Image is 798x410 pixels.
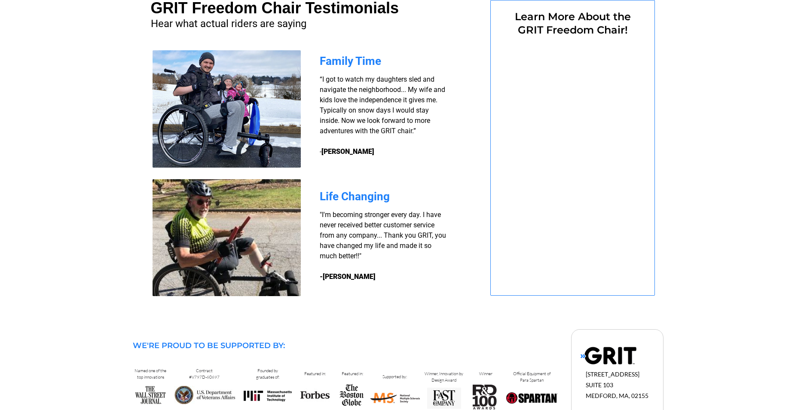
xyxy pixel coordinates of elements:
[342,371,363,376] span: Featured in:
[304,371,326,376] span: Featured in:
[256,368,279,380] span: Founded by graduates of:
[513,371,550,383] span: Official Equipment of Para Spartan
[133,341,285,350] span: WE'RE PROUD TO BE SUPPORTED BY:
[320,190,390,203] span: Life Changing
[505,42,640,273] iframe: Form 0
[382,374,407,379] span: Supported by:
[321,147,374,156] strong: [PERSON_NAME]
[425,371,463,383] span: Winner, Innovation by Design Award
[151,18,306,30] span: Hear what actual riders are saying
[320,272,376,281] strong: -[PERSON_NAME]
[586,381,613,389] span: SUITE 103
[320,55,381,67] span: Family Time
[515,10,631,36] span: Learn More About the GRIT Freedom Chair!
[320,211,446,260] span: "I'm becoming stronger every day. I have never received better customer service from any company....
[189,368,220,380] span: Contract #V797D-60697
[586,370,639,378] span: [STREET_ADDRESS]
[479,371,492,376] span: Winner
[135,368,166,380] span: Named one of the top innovations
[320,75,445,156] span: “I got to watch my daughters sled and navigate the neighborhood... My wife and kids love the inde...
[586,392,648,399] span: MEDFORD, MA, 02155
